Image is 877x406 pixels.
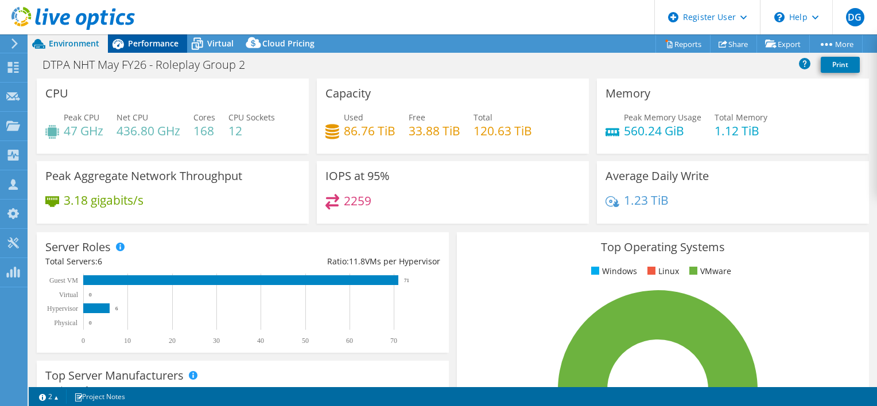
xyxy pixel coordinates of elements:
[404,278,409,283] text: 71
[128,38,178,49] span: Performance
[45,369,184,382] h3: Top Server Manufacturers
[49,38,99,49] span: Environment
[686,265,731,278] li: VMware
[117,124,180,137] h4: 436.80 GHz
[228,112,275,123] span: CPU Sockets
[45,255,243,268] div: Total Servers:
[213,337,220,345] text: 30
[243,255,440,268] div: Ratio: VMs per Hypervisor
[193,112,215,123] span: Cores
[349,256,365,267] span: 11.8
[89,320,92,326] text: 0
[606,170,709,182] h3: Average Daily Write
[390,337,397,345] text: 70
[31,389,67,404] a: 2
[645,265,679,278] li: Linux
[193,124,215,137] h4: 168
[124,337,131,345] text: 10
[64,112,99,123] span: Peak CPU
[409,124,460,137] h4: 33.88 TiB
[59,291,79,299] text: Virtual
[98,256,102,267] span: 6
[809,35,863,53] a: More
[624,112,701,123] span: Peak Memory Usage
[325,87,371,100] h3: Capacity
[45,384,440,396] h4: Total Manufacturers:
[169,337,176,345] text: 20
[47,304,78,313] text: Hypervisor
[409,112,425,123] span: Free
[45,241,111,253] h3: Server Roles
[655,35,711,53] a: Reports
[588,265,637,278] li: Windows
[606,87,650,100] h3: Memory
[474,112,492,123] span: Total
[821,57,860,73] a: Print
[82,337,85,345] text: 0
[344,124,395,137] h4: 86.76 TiB
[117,112,148,123] span: Net CPU
[325,170,390,182] h3: IOPS at 95%
[64,194,143,206] h4: 3.18 gigabits/s
[344,194,371,207] h4: 2259
[846,8,864,26] span: DG
[624,124,701,137] h4: 560.24 GiB
[624,194,669,206] h4: 1.23 TiB
[774,12,785,22] svg: \n
[302,337,309,345] text: 50
[492,385,513,394] tspan: 100.0%
[207,38,234,49] span: Virtual
[715,124,767,137] h4: 1.12 TiB
[262,38,315,49] span: Cloud Pricing
[119,384,123,395] span: 1
[115,306,118,311] text: 6
[513,385,535,394] tspan: ESXi 6.5
[756,35,810,53] a: Export
[344,112,363,123] span: Used
[715,112,767,123] span: Total Memory
[49,276,78,284] text: Guest VM
[45,170,242,182] h3: Peak Aggregate Network Throughput
[37,58,263,71] h1: DTPA NHT May FY26 - Roleplay Group 2
[257,337,264,345] text: 40
[346,337,353,345] text: 60
[474,124,532,137] h4: 120.63 TiB
[710,35,757,53] a: Share
[465,241,860,253] h3: Top Operating Systems
[64,124,103,137] h4: 47 GHz
[45,87,68,100] h3: CPU
[89,292,92,298] text: 0
[54,319,77,327] text: Physical
[66,389,133,404] a: Project Notes
[228,124,275,137] h4: 12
